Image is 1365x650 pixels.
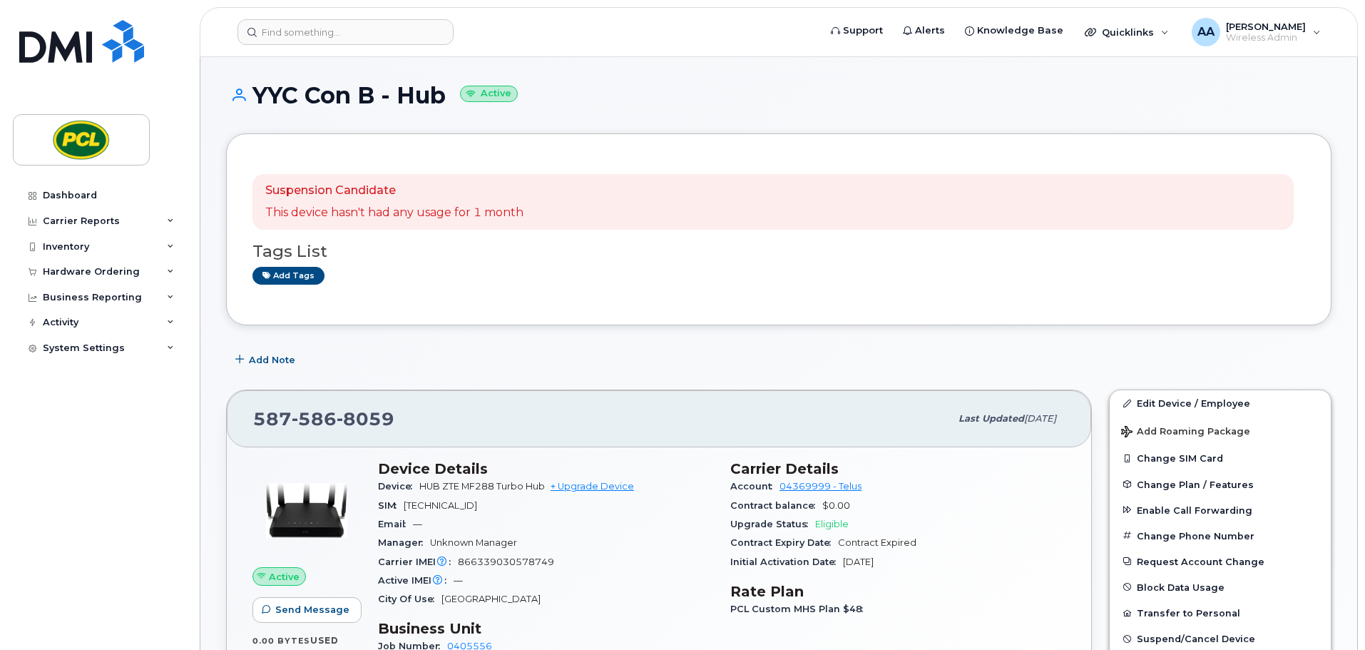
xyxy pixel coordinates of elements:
span: Device [378,481,419,492]
span: Contract Expiry Date [730,537,838,548]
span: Manager [378,537,430,548]
span: Unknown Manager [430,537,517,548]
h1: YYC Con B - Hub [226,83,1331,108]
h3: Device Details [378,460,713,477]
button: Transfer to Personal [1110,600,1331,626]
button: Add Note [226,347,307,372]
a: Edit Device / Employee [1110,390,1331,416]
a: + Upgrade Device [551,481,634,492]
span: Add Note [249,353,295,367]
span: Upgrade Status [730,519,815,529]
span: [DATE] [1024,413,1056,424]
button: Add Roaming Package [1110,416,1331,445]
span: 586 [292,408,337,430]
span: 866339030578749 [458,557,554,567]
span: City Of Use [378,594,441,604]
span: — [413,519,422,529]
span: Carrier IMEI [378,557,458,567]
span: Email [378,519,413,529]
span: Account [730,481,779,492]
button: Block Data Usage [1110,574,1331,600]
p: This device hasn't had any usage for 1 month [265,205,523,221]
button: Enable Call Forwarding [1110,497,1331,523]
button: Change SIM Card [1110,445,1331,471]
span: Active IMEI [378,575,454,586]
span: Suspend/Cancel Device [1137,634,1255,644]
span: Active [269,570,300,584]
button: Send Message [252,597,362,623]
span: used [310,635,339,646]
span: HUB ZTE MF288 Turbo Hub [419,481,545,492]
span: Initial Activation Date [730,557,843,567]
span: 587 [253,408,394,430]
span: Change Plan / Features [1137,479,1254,489]
span: 0.00 Bytes [252,636,310,646]
button: Change Plan / Features [1110,472,1331,497]
span: Send Message [275,603,349,616]
span: Contract balance [730,500,822,511]
span: SIM [378,500,404,511]
span: Contract Expired [838,537,916,548]
span: Eligible [815,519,849,529]
button: Request Account Change [1110,549,1331,574]
h3: Tags List [252,243,1305,260]
span: 8059 [337,408,394,430]
a: Add tags [252,267,324,285]
span: [DATE] [843,557,874,567]
img: image20231002-4137094-rx9bj3.jpeg [264,467,349,553]
span: — [454,575,463,586]
span: [TECHNICAL_ID] [404,500,477,511]
span: [GEOGRAPHIC_DATA] [441,594,541,604]
button: Change Phone Number [1110,523,1331,549]
span: Add Roaming Package [1121,426,1250,440]
h3: Carrier Details [730,460,1065,477]
h3: Rate Plan [730,583,1065,600]
span: $0.00 [822,500,850,511]
a: 04369999 - Telus [779,481,862,492]
small: Active [460,86,518,102]
span: Enable Call Forwarding [1137,504,1252,515]
span: Last updated [958,413,1024,424]
p: Suspension Candidate [265,183,523,199]
span: PCL Custom MHS Plan $48 [730,604,870,614]
h3: Business Unit [378,620,713,637]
